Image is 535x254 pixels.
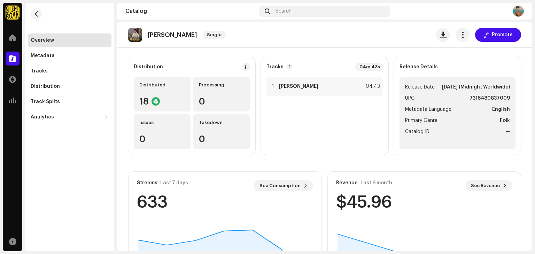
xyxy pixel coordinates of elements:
[465,180,512,191] button: See Revenue
[471,179,500,193] span: See Revenue
[405,116,437,125] span: Primary Genre
[6,6,20,20] img: fcfd72e7-8859-4002-b0df-9a7058150634
[31,114,54,120] div: Analytics
[259,179,301,193] span: See Consumption
[128,28,142,42] img: 60b805ed-df4f-444e-acfe-3f0f38108388
[513,6,524,17] img: 25861e76-d47b-4983-8b74-78c987a87104
[470,94,510,102] strong: 7316480837009
[28,79,111,93] re-m-nav-item: Distribution
[365,82,380,91] div: 04:43
[336,180,358,186] div: Revenue
[254,180,313,191] button: See Consumption
[28,64,111,78] re-m-nav-item: Tracks
[405,94,414,102] span: UPC
[203,31,226,39] span: Single
[492,28,513,42] span: Promote
[28,33,111,47] re-m-nav-item: Overview
[405,105,451,114] span: Metadata Language
[28,95,111,109] re-m-nav-item: Track Splits
[160,180,188,186] div: Last 7 days
[505,128,510,136] strong: —
[475,28,521,42] button: Promote
[492,105,510,114] strong: English
[31,84,60,89] div: Distribution
[125,8,256,14] div: Catalog
[405,128,429,136] span: Catalog ID
[139,82,185,88] div: Distributed
[139,120,185,125] div: Issues
[31,68,48,74] div: Tracks
[199,120,245,125] div: Takedown
[279,84,318,89] strong: [PERSON_NAME]
[137,180,157,186] div: Streams
[148,31,197,39] p: [PERSON_NAME]
[276,8,292,14] span: Search
[31,53,55,59] div: Metadata
[28,110,111,124] re-m-nav-dropdown: Analytics
[360,180,392,186] div: Last 6 month
[405,83,435,91] span: Release Date
[31,99,60,105] div: Track Splits
[28,49,111,63] re-m-nav-item: Metadata
[500,116,510,125] strong: Folk
[442,83,510,91] strong: [DATE] (Midnight Worldwide)
[31,38,54,43] div: Overview
[199,82,245,88] div: Processing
